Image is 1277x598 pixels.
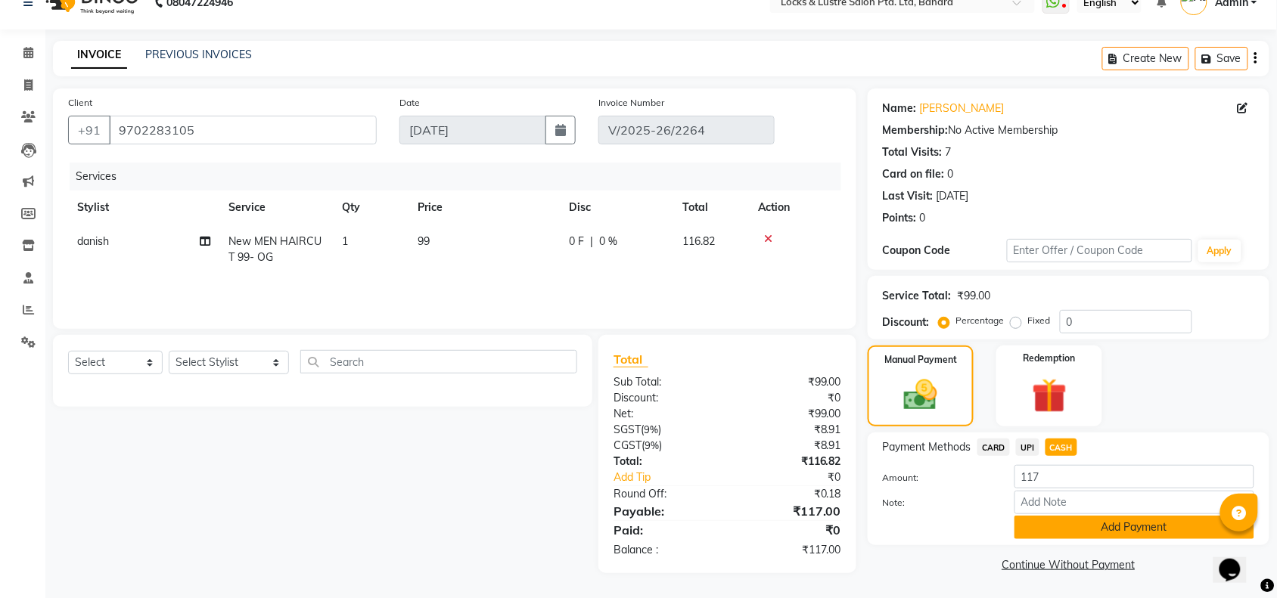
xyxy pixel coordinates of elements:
div: Total: [602,454,728,469]
div: Sub Total: [602,374,728,390]
div: ₹8.91 [727,438,853,454]
label: Amount: [872,471,1003,485]
th: Service [219,191,333,225]
label: Redemption [1024,352,1076,365]
div: 7 [946,144,952,160]
a: PREVIOUS INVOICES [145,48,252,61]
div: 0 [920,210,926,226]
button: Add Payment [1014,516,1254,539]
th: Disc [560,191,673,225]
button: Apply [1198,240,1241,262]
div: Services [70,163,853,191]
img: _gift.svg [1021,374,1078,417]
th: Stylist [68,191,219,225]
div: Paid: [602,521,728,539]
span: 116.82 [682,234,715,248]
th: Action [749,191,841,225]
input: Add Note [1014,491,1254,514]
label: Fixed [1028,314,1051,327]
span: Total [614,352,648,367]
div: ₹99.00 [958,288,991,304]
div: [DATE] [937,188,969,204]
button: Save [1195,47,1248,70]
div: ₹117.00 [727,502,853,520]
div: Last Visit: [883,188,934,204]
a: INVOICE [71,42,127,69]
div: Balance : [602,542,728,558]
span: CASH [1046,438,1078,456]
a: Add Tip [602,469,748,485]
span: danish [77,234,109,248]
div: Round Off: [602,486,728,502]
div: ₹99.00 [727,374,853,390]
input: Enter Offer / Coupon Code [1007,239,1192,262]
div: Discount: [883,314,930,330]
div: ₹116.82 [727,454,853,469]
img: _cash.svg [893,376,948,414]
span: 0 % [599,234,617,249]
label: Date [399,96,420,110]
label: Note: [872,496,1003,510]
label: Percentage [956,314,1005,327]
div: Payable: [602,502,728,520]
iframe: chat widget [1213,538,1262,583]
span: New MEN HAIRCUT 99- OG [228,234,322,264]
span: CARD [977,438,1010,456]
span: 0 F [569,234,584,249]
div: 0 [948,166,954,182]
div: Membership: [883,122,949,138]
span: 9% [645,439,659,451]
input: Search by Name/Mobile/Email/Code [109,116,377,144]
div: ( ) [602,422,728,438]
label: Client [68,96,92,110]
input: Search [300,350,577,373]
span: 99 [418,234,430,248]
div: Net: [602,406,728,422]
input: Amount [1014,465,1254,488]
div: Card on file: [883,166,945,182]
span: CGST [614,438,642,452]
div: Discount: [602,390,728,406]
div: ₹117.00 [727,542,853,558]
div: No Active Membership [883,122,1254,138]
button: +91 [68,116,110,144]
div: Points: [883,210,917,226]
a: [PERSON_NAME] [920,101,1005,116]
th: Qty [333,191,409,225]
a: Continue Without Payment [871,557,1266,573]
label: Invoice Number [598,96,664,110]
span: SGST [614,423,641,436]
span: 9% [644,423,658,435]
div: ₹0 [727,390,853,406]
label: Manual Payment [884,353,957,367]
div: Service Total: [883,288,952,304]
span: Payment Methods [883,439,971,455]
span: | [590,234,593,249]
div: ₹99.00 [727,406,853,422]
span: UPI [1016,438,1039,456]
span: 1 [342,234,348,248]
div: ₹0 [727,521,853,539]
div: Coupon Code [883,243,1007,259]
div: ₹8.91 [727,422,853,438]
div: ( ) [602,438,728,454]
div: ₹0.18 [727,486,853,502]
th: Total [673,191,749,225]
div: Name: [883,101,917,116]
div: ₹0 [748,469,853,485]
th: Price [409,191,560,225]
div: Total Visits: [883,144,943,160]
button: Create New [1102,47,1189,70]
